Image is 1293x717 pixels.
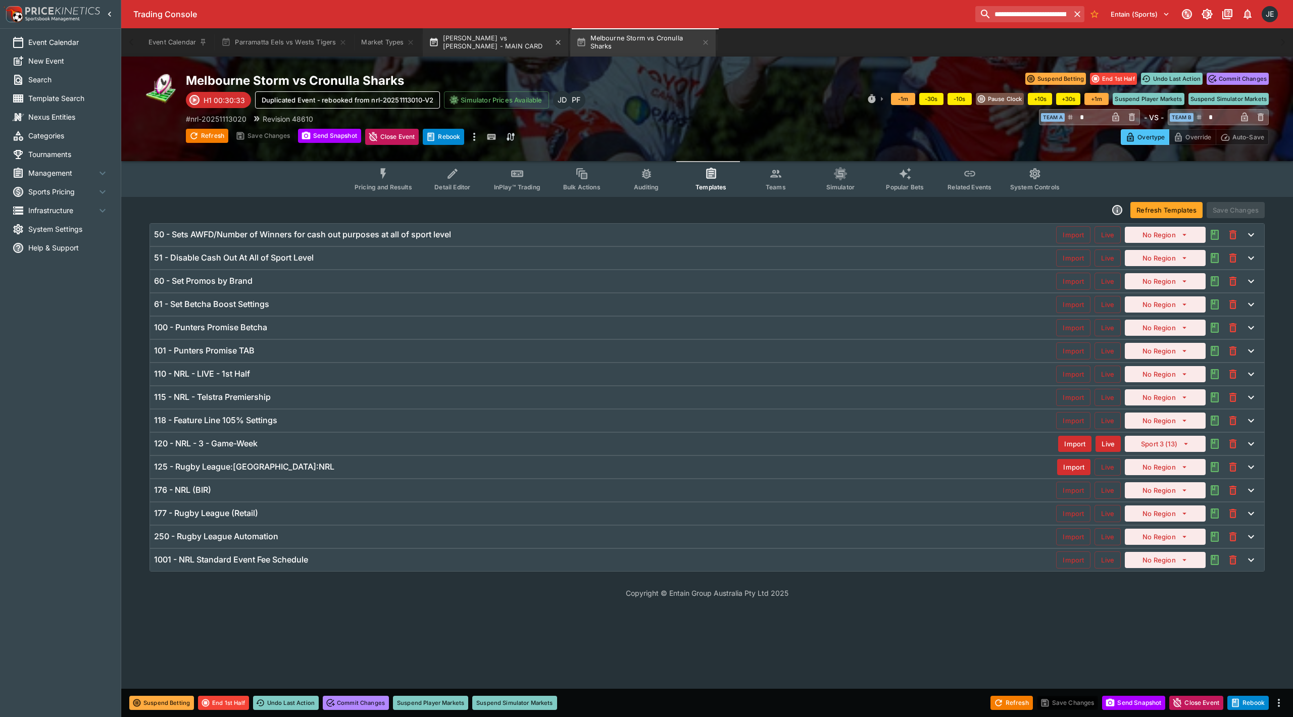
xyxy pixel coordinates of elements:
[25,17,80,21] img: Sportsbook Management
[154,508,258,519] h6: 177 - Rugby League (Retail)
[1130,202,1203,218] button: Refresh Templates
[1056,93,1080,105] button: +30s
[553,91,571,109] div: Josh Drayton
[1206,528,1224,546] button: Audit the Template Change History
[154,345,255,356] h6: 101 - Punters Promise TAB
[1262,6,1278,22] div: James Edlin
[1125,459,1206,475] button: No Region
[28,93,109,104] span: Template Search
[570,28,716,57] button: Melbourne Storm vs Cronulla Sharks
[1144,112,1164,123] h6: - VS -
[1206,412,1224,430] button: Audit the Template Change History
[1056,482,1090,499] button: Import
[1216,129,1269,145] button: Auto-Save
[298,129,361,143] button: Send Snapshot
[1095,273,1121,290] button: Live
[975,6,1070,22] input: search
[1113,93,1184,105] button: Suspend Player Markets
[1218,5,1236,23] button: Documentation
[355,183,412,191] span: Pricing and Results
[1056,296,1090,313] button: Import
[28,74,109,85] span: Search
[1224,249,1242,267] button: This will delete the selected template. You will still need to Save Template changes to commit th...
[1095,226,1121,243] button: Live
[468,129,480,145] button: more
[1169,696,1223,710] button: Close Event
[1125,413,1206,429] button: No Region
[1206,319,1224,337] button: Audit the Template Change History
[1025,73,1086,85] button: Suspend Betting
[28,242,109,253] span: Help & Support
[1125,273,1206,289] button: No Region
[1224,226,1242,244] button: This will delete the selected template. You will still need to Save Template changes to commit th...
[1206,249,1224,267] button: Audit the Template Change History
[1105,6,1176,22] button: Select Tenant
[154,369,250,379] h6: 110 - NRL - LIVE - 1st Half
[1224,319,1242,337] button: This will delete the selected template. You will still need to Save Template changes to commit th...
[28,186,96,197] span: Sports Pricing
[1169,129,1216,145] button: Override
[1206,435,1224,453] button: Audit the Template Change History
[1125,320,1206,336] button: No Region
[25,7,100,15] img: PriceKinetics
[1095,389,1121,406] button: Live
[1273,697,1285,709] button: more
[423,129,464,145] button: Duplicated Event - rebooked from nrl-20251113010-V2
[567,91,585,109] div: Peter Fairgrieve
[198,696,249,710] button: End 1st Half
[186,129,228,143] button: Refresh
[1084,93,1109,105] button: +1m
[1096,436,1121,452] button: Live
[1224,412,1242,430] button: This will delete the selected template. You will still need to Save Template changes to commit th...
[1125,529,1206,545] button: No Region
[867,94,877,104] svg: Clock Controls
[1206,295,1224,314] button: Audit the Template Change History
[1125,296,1206,313] button: No Region
[1121,129,1169,145] button: Overtype
[1095,505,1121,522] button: Live
[28,130,109,141] span: Categories
[990,696,1033,710] button: Refresh
[365,129,419,145] button: Close Event
[121,588,1293,598] p: Copyright © Entain Group Australia Pty Ltd 2025
[154,415,277,426] h6: 118 - Feature Line 105% Settings
[948,93,972,105] button: -10s
[186,73,727,88] h2: Copy To Clipboard
[1056,249,1090,267] button: Import
[346,161,1068,197] div: Event type filters
[1206,458,1224,476] button: Audit the Template Change History
[1058,436,1091,452] button: Import
[494,183,540,191] span: InPlay™ Trading
[1095,482,1121,499] button: Live
[563,183,601,191] span: Bulk Actions
[1125,505,1206,522] button: No Region
[1206,551,1224,569] button: Audit the Template Change History
[634,183,659,191] span: Auditing
[1095,551,1121,569] button: Live
[1232,132,1264,142] p: Auto-Save
[28,224,109,234] span: System Settings
[1227,696,1269,710] button: Duplicated Event - rebooked from nrl-20251113010-V2
[28,37,109,47] span: Event Calendar
[1056,366,1090,383] button: Import
[1185,132,1211,142] p: Override
[28,149,109,160] span: Tournaments
[1125,436,1206,452] button: Sport 3 (13)
[1095,412,1121,429] button: Live
[1141,73,1203,85] button: Undo Last Action
[976,93,1024,105] button: Pause Clock
[1259,3,1281,25] button: James Edlin
[1224,435,1242,453] button: This will delete the selected template. You will still need to Save Template changes to commit th...
[355,28,421,57] button: Market Types
[1056,551,1090,569] button: Import
[1206,504,1224,523] button: Audit the Template Change History
[154,485,211,495] h6: 176 - NRL (BIR)
[253,696,319,710] button: Undo Last Action
[472,696,557,710] button: Suspend Simulator Markets
[886,183,924,191] span: Popular Bets
[1041,113,1065,122] span: Team A
[129,696,194,710] button: Suspend Betting
[1178,5,1196,23] button: Connected to PK
[1095,342,1121,360] button: Live
[1207,73,1269,85] button: Commit Changes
